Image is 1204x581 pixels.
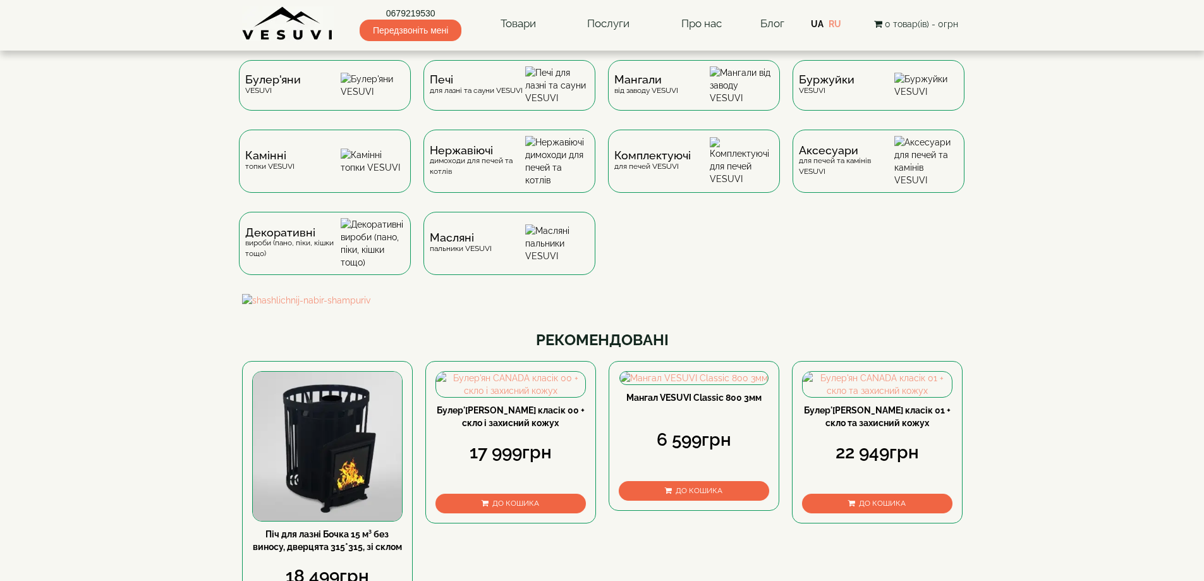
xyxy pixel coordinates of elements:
[885,19,958,29] span: 0 товар(ів) - 0грн
[435,494,586,513] button: До кошика
[525,136,589,187] img: Нержавіючі димоходи для печей та котлів
[245,75,301,95] div: VESUVI
[799,145,894,177] div: для печей та камінів VESUVI
[811,19,824,29] a: UA
[245,228,341,238] span: Декоративні
[894,136,958,187] img: Аксесуари для печей та камінів VESUVI
[799,145,894,156] span: Аксесуари
[614,75,678,95] div: від заводу VESUVI
[488,9,549,39] a: Товари
[799,75,854,85] span: Буржуйки
[669,9,734,39] a: Про нас
[614,150,691,161] span: Комплектуючі
[602,60,786,130] a: Мангаливід заводу VESUVI Мангали від заводу VESUVI
[525,66,589,104] img: Печі для лазні та сауни VESUVI
[341,73,404,98] img: Булер'яни VESUVI
[870,17,962,31] button: 0 товар(ів) - 0грн
[341,149,404,174] img: Камінні топки VESUVI
[430,75,523,85] span: Печі
[802,440,952,465] div: 22 949грн
[710,66,774,104] img: Мангали від заводу VESUVI
[417,130,602,212] a: Нержавіючідимоходи для печей та котлів Нержавіючі димоходи для печей та котлів
[430,145,525,156] span: Нержавіючі
[341,218,404,269] img: Декоративні вироби (пано, піки, кішки тощо)
[245,75,301,85] span: Булер'яни
[619,481,769,501] button: До кошика
[360,20,461,41] span: Передзвоніть мені
[760,17,784,30] a: Блог
[253,529,402,552] a: Піч для лазні Бочка 15 м³ без виносу, дверцята 315*315, зі склом
[859,499,906,508] span: До кошика
[233,60,417,130] a: Булер'яниVESUVI Булер'яни VESUVI
[242,6,334,41] img: Завод VESUVI
[417,60,602,130] a: Печідля лазні та сауни VESUVI Печі для лазні та сауни VESUVI
[614,150,691,171] div: для печей VESUVI
[602,130,786,212] a: Комплектуючідля печей VESUVI Комплектуючі для печей VESUVI
[676,486,722,495] span: До кошика
[786,60,971,130] a: БуржуйкиVESUVI Буржуйки VESUVI
[430,233,492,254] div: пальники VESUVI
[430,145,525,177] div: димоходи для печей та котлів
[804,405,951,428] a: Булер'[PERSON_NAME] класік 01 + скло та захисний кожух
[525,224,589,262] img: Масляні пальники VESUVI
[430,233,492,243] span: Масляні
[710,137,774,185] img: Комплектуючі для печей VESUVI
[799,75,854,95] div: VESUVI
[360,7,461,20] a: 0679219530
[436,372,585,397] img: Булер'ян CANADA класік 00 + скло і захисний кожух
[233,130,417,212] a: Каміннітопки VESUVI Камінні топки VESUVI
[245,228,341,259] div: вироби (пано, піки, кішки тощо)
[242,294,963,307] img: shashlichnij-nabir-shampuriv
[437,405,585,428] a: Булер'[PERSON_NAME] класік 00 + скло і захисний кожух
[620,372,768,384] img: Мангал VESUVI Classic 800 3мм
[575,9,642,39] a: Послуги
[803,372,952,397] img: Булер'ян CANADA класік 01 + скло та захисний кожух
[253,372,402,521] img: Піч для лазні Бочка 15 м³ без виносу, дверцята 315*315, зі склом
[492,499,539,508] span: До кошика
[435,440,586,465] div: 17 999грн
[619,427,769,453] div: 6 599грн
[245,150,295,171] div: топки VESUVI
[894,73,958,98] img: Буржуйки VESUVI
[802,494,952,513] button: До кошика
[626,393,762,403] a: Мангал VESUVI Classic 800 3мм
[417,212,602,294] a: Масляніпальники VESUVI Масляні пальники VESUVI
[430,75,523,95] div: для лазні та сауни VESUVI
[614,75,678,85] span: Мангали
[829,19,841,29] a: RU
[233,212,417,294] a: Декоративнівироби (пано, піки, кішки тощо) Декоративні вироби (пано, піки, кішки тощо)
[786,130,971,212] a: Аксесуаридля печей та камінів VESUVI Аксесуари для печей та камінів VESUVI
[245,150,295,161] span: Камінні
